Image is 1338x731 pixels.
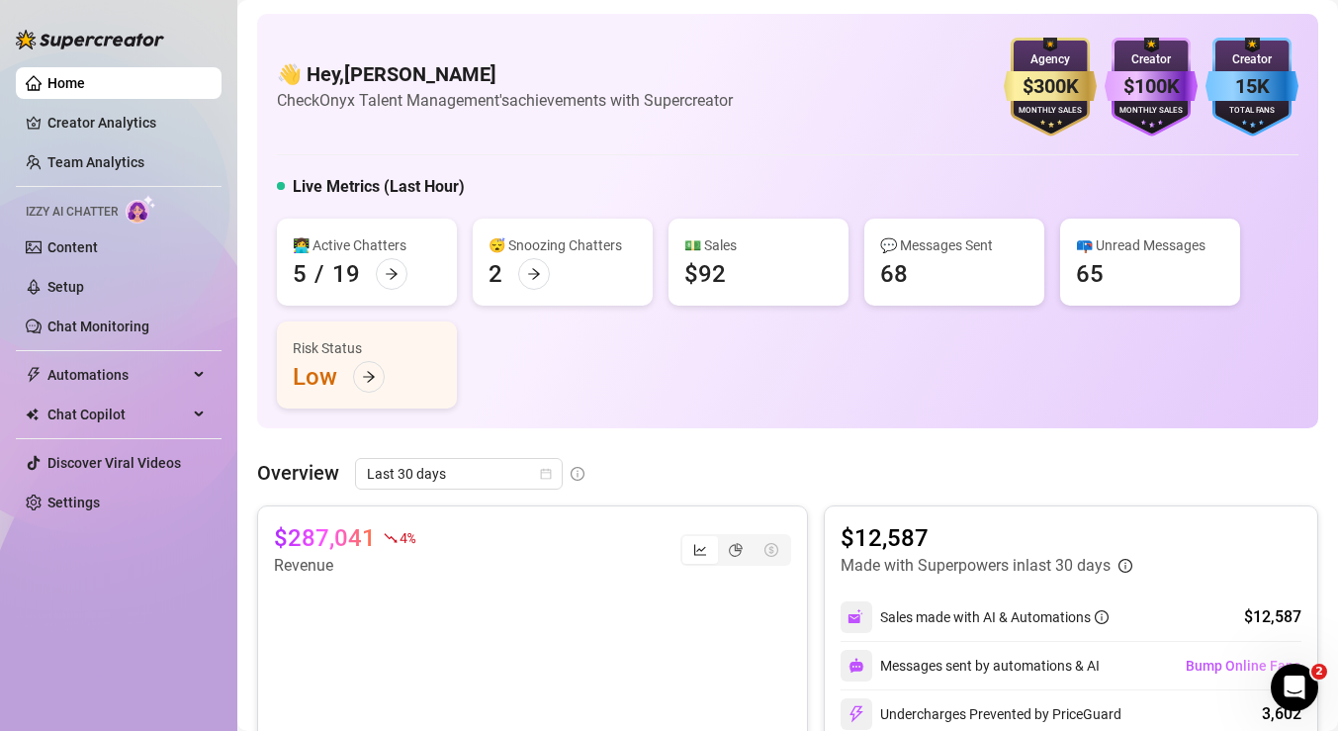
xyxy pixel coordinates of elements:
div: Creator [1105,50,1198,69]
span: Last 30 days [367,459,551,489]
div: Total Fans [1205,105,1298,118]
span: arrow-right [385,267,399,281]
a: Home [47,75,85,91]
span: Izzy AI Chatter [26,203,118,222]
img: svg%3e [847,705,865,723]
img: svg%3e [847,608,865,626]
div: $300K [1004,71,1097,102]
img: logo-BBDzfeDw.svg [16,30,164,49]
span: pie-chart [729,543,743,557]
a: Setup [47,279,84,295]
div: Messages sent by automations & AI [841,650,1100,682]
span: Chat Copilot [47,399,188,430]
button: Bump Online Fans [1185,650,1301,682]
div: Monthly Sales [1004,105,1097,118]
span: info-circle [1118,559,1132,573]
a: Content [47,239,98,255]
div: Creator [1205,50,1298,69]
div: 3,602 [1262,702,1301,726]
span: 4 % [400,528,414,547]
div: $100K [1105,71,1198,102]
h4: 👋 Hey, [PERSON_NAME] [277,60,733,88]
div: $12,587 [1244,605,1301,629]
a: Discover Viral Videos [47,455,181,471]
a: Team Analytics [47,154,144,170]
div: 👩‍💻 Active Chatters [293,234,441,256]
span: Automations [47,359,188,391]
img: blue-badge-DgoSNQY1.svg [1205,38,1298,137]
div: Agency [1004,50,1097,69]
div: 😴 Snoozing Chatters [489,234,637,256]
img: svg%3e [848,658,864,674]
span: fall [384,531,398,545]
article: Revenue [274,554,414,578]
img: Chat Copilot [26,408,39,421]
h5: Live Metrics (Last Hour) [293,175,465,199]
span: Bump Online Fans [1186,658,1300,674]
article: Check Onyx Talent Management's achievements with Supercreator [277,88,733,113]
a: Chat Monitoring [47,319,149,334]
div: 5 [293,258,307,290]
span: line-chart [693,543,707,557]
span: info-circle [1095,610,1109,624]
div: $92 [684,258,726,290]
div: 💬 Messages Sent [880,234,1028,256]
span: 2 [1311,664,1327,680]
div: 68 [880,258,908,290]
div: 65 [1076,258,1104,290]
div: 📪 Unread Messages [1076,234,1224,256]
span: calendar [540,468,552,480]
article: Overview [257,458,339,488]
a: Settings [47,495,100,510]
article: $12,587 [841,522,1132,554]
img: AI Chatter [126,195,156,224]
span: info-circle [571,467,584,481]
div: Risk Status [293,337,441,359]
div: segmented control [680,534,791,566]
img: gold-badge-CigiZidd.svg [1004,38,1097,137]
article: $287,041 [274,522,376,554]
span: arrow-right [362,370,376,384]
article: Made with Superpowers in last 30 days [841,554,1111,578]
div: 19 [332,258,360,290]
span: arrow-right [527,267,541,281]
span: dollar-circle [764,543,778,557]
div: Monthly Sales [1105,105,1198,118]
img: purple-badge-B9DA21FR.svg [1105,38,1198,137]
div: 15K [1205,71,1298,102]
a: Creator Analytics [47,107,206,138]
div: Sales made with AI & Automations [880,606,1109,628]
span: thunderbolt [26,367,42,383]
iframe: Intercom live chat [1271,664,1318,711]
div: 💵 Sales [684,234,833,256]
div: Undercharges Prevented by PriceGuard [841,698,1121,730]
div: 2 [489,258,502,290]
